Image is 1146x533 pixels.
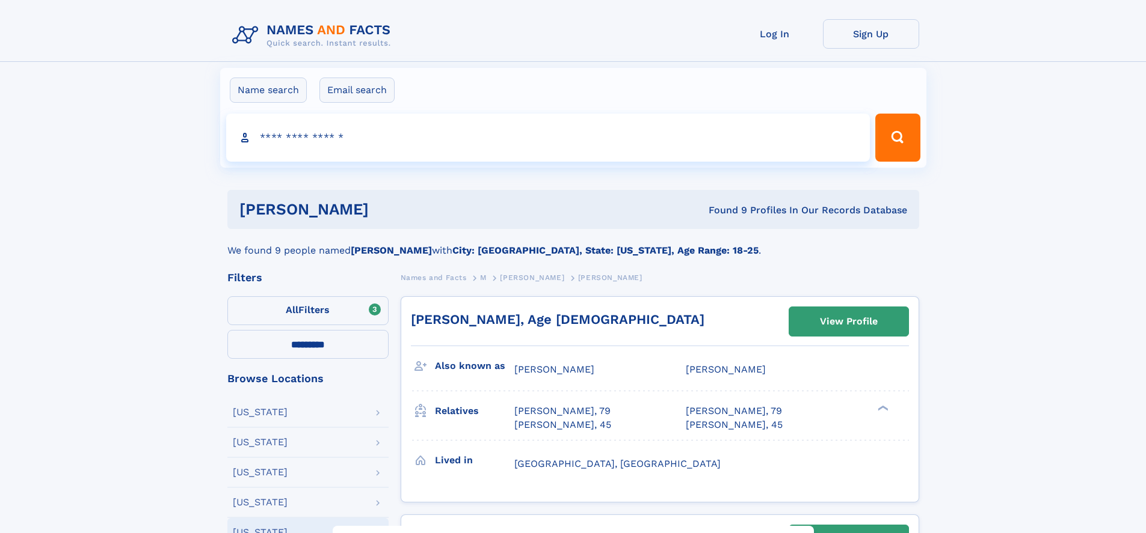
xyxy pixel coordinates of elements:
span: All [286,304,298,315]
span: [GEOGRAPHIC_DATA], [GEOGRAPHIC_DATA] [514,458,721,469]
span: [PERSON_NAME] [578,273,642,282]
h3: Relatives [435,401,514,421]
div: Found 9 Profiles In Our Records Database [538,204,907,217]
a: [PERSON_NAME], 79 [686,404,782,418]
img: Logo Names and Facts [227,19,401,52]
div: View Profile [820,308,878,335]
button: Search Button [875,114,920,162]
a: [PERSON_NAME], 79 [514,404,611,418]
a: [PERSON_NAME], Age [DEMOGRAPHIC_DATA] [411,312,704,327]
div: Browse Locations [227,373,389,384]
h3: Also known as [435,356,514,376]
h3: Lived in [435,450,514,471]
div: [US_STATE] [233,468,288,477]
div: We found 9 people named with . [227,229,919,258]
label: Filters [227,296,389,325]
div: ❯ [875,404,889,412]
div: [US_STATE] [233,437,288,447]
a: View Profile [789,307,908,336]
a: Log In [727,19,823,49]
a: [PERSON_NAME], 45 [686,418,783,431]
div: [US_STATE] [233,407,288,417]
a: Names and Facts [401,270,467,285]
div: Filters [227,272,389,283]
span: M [480,273,487,282]
label: Name search [230,78,307,103]
b: [PERSON_NAME] [351,245,432,256]
input: search input [226,114,870,162]
a: M [480,270,487,285]
h1: [PERSON_NAME] [239,202,539,217]
a: Sign Up [823,19,919,49]
a: [PERSON_NAME] [500,270,564,285]
span: [PERSON_NAME] [686,364,766,375]
span: [PERSON_NAME] [514,364,594,375]
span: [PERSON_NAME] [500,273,564,282]
b: City: [GEOGRAPHIC_DATA], State: [US_STATE], Age Range: 18-25 [452,245,759,256]
div: [US_STATE] [233,498,288,507]
label: Email search [319,78,395,103]
a: [PERSON_NAME], 45 [514,418,611,431]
